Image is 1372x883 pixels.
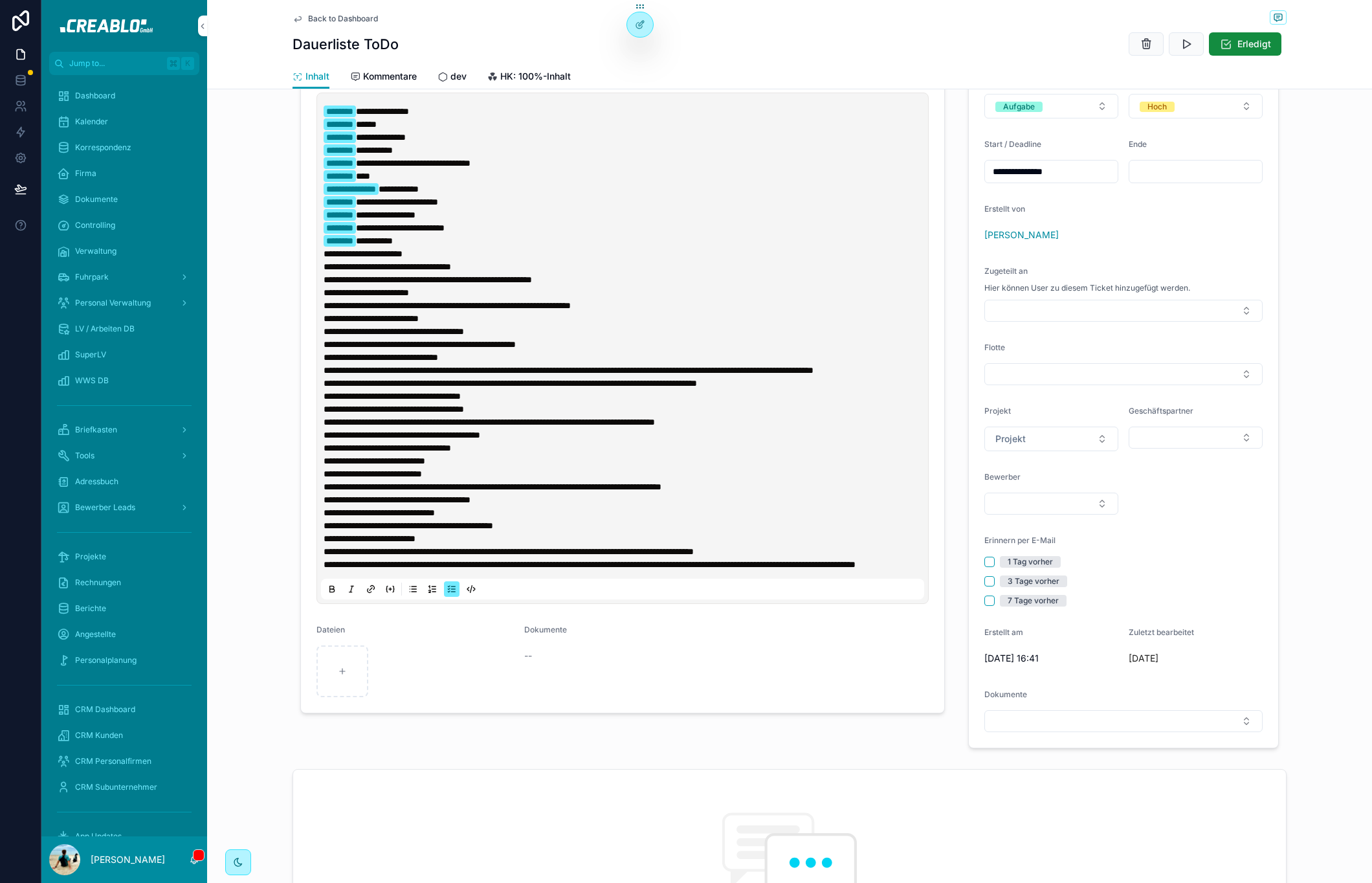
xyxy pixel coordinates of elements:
[49,776,199,799] a: CRM Subunternehmer
[1008,556,1053,568] div: 1 Tag vorher
[450,70,467,83] span: dev
[984,427,1118,451] button: Select Button
[293,65,329,89] a: Inhalt
[49,545,199,568] a: Projekte
[984,229,1059,241] a: [PERSON_NAME]
[984,94,1118,118] button: Select Button
[75,451,94,461] span: Tools
[49,240,199,263] a: Verwaltung
[305,70,329,83] span: Inhalt
[75,324,135,334] span: LV / Arbeiten DB
[75,142,131,153] span: Korrespondenz
[49,84,199,107] a: Dashboard
[995,432,1026,445] span: Projekt
[75,782,157,792] span: CRM Subunternehmer
[75,629,116,640] span: Angestellte
[75,91,115,101] span: Dashboard
[49,698,199,721] a: CRM Dashboard
[1147,102,1167,112] div: Hoch
[1129,139,1147,149] span: Ende
[1008,576,1059,587] div: 3 Tage vorher
[75,350,106,360] span: SuperLV
[984,689,1027,699] span: Dokumente
[984,535,1056,545] span: Erinnern per E-Mail
[1129,652,1158,665] p: [DATE]
[49,52,199,75] button: Jump to...K
[75,246,116,256] span: Verwaltung
[49,343,199,366] a: SuperLV
[75,655,137,665] span: Personalplanung
[524,649,532,662] span: --
[49,188,199,211] a: Dokumente
[984,139,1041,149] span: Start / Deadline
[984,406,1011,416] span: Projekt
[293,34,399,54] h1: Dauerliste ToDo
[49,496,199,519] a: Bewerber Leads
[308,14,378,24] span: Back to Dashboard
[75,194,118,205] span: Dokumente
[49,265,199,289] a: Fuhrpark
[75,730,123,741] span: CRM Kunden
[49,369,199,392] a: WWS DB
[487,65,571,91] a: HK: 100%-Inhalt
[49,724,199,747] a: CRM Kunden
[75,577,121,588] span: Rechnungen
[984,204,1025,214] span: Erstellt von
[350,65,417,91] a: Kommentare
[91,853,165,866] p: [PERSON_NAME]
[75,552,106,562] span: Projekte
[1008,595,1059,607] div: 7 Tage vorher
[1003,102,1035,112] div: Aufgabe
[1129,627,1194,637] span: Zuletzt bearbeitet
[75,272,109,282] span: Fuhrpark
[75,220,115,230] span: Controlling
[51,16,197,36] img: App logo
[49,291,199,315] a: Personal Verwaltung
[984,493,1118,515] button: Select Button
[75,476,118,487] span: Adressbuch
[984,300,1263,322] button: Select Button
[49,623,199,646] a: Angestellte
[49,214,199,237] a: Controlling
[316,625,345,634] span: Dateien
[49,418,199,441] a: Briefkasten
[49,317,199,341] a: LV / Arbeiten DB
[41,75,207,836] div: scrollable content
[49,825,199,848] a: App Updates
[1129,427,1263,449] button: Select Button
[183,58,193,69] span: K
[75,117,108,127] span: Kalender
[984,266,1028,276] span: Zugeteilt an
[69,58,162,69] span: Jump to...
[49,649,199,672] a: Personalplanung
[984,363,1263,385] button: Select Button
[1129,406,1193,416] span: Geschäftspartner
[49,444,199,467] a: Tools
[1209,32,1281,56] button: Erledigt
[363,70,417,83] span: Kommentare
[984,627,1023,637] span: Erstellt am
[75,375,109,386] span: WWS DB
[49,750,199,773] a: CRM Personalfirmen
[75,756,151,766] span: CRM Personalfirmen
[49,136,199,159] a: Korrespondenz
[49,162,199,185] a: Firma
[75,704,135,715] span: CRM Dashboard
[75,168,96,179] span: Firma
[49,110,199,133] a: Kalender
[500,70,571,83] span: HK: 100%-Inhalt
[984,710,1263,732] button: Select Button
[1237,38,1271,50] span: Erledigt
[49,571,199,594] a: Rechnungen
[984,472,1021,482] span: Bewerber
[524,625,567,634] span: Dokumente
[1129,94,1263,118] button: Select Button
[75,298,151,308] span: Personal Verwaltung
[75,831,122,842] span: App Updates
[293,14,378,24] a: Back to Dashboard
[437,65,467,91] a: dev
[984,283,1190,293] span: Hier können User zu diesem Ticket hinzugefügt werden.
[75,425,117,435] span: Briefkasten
[984,652,1118,665] span: [DATE] 16:41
